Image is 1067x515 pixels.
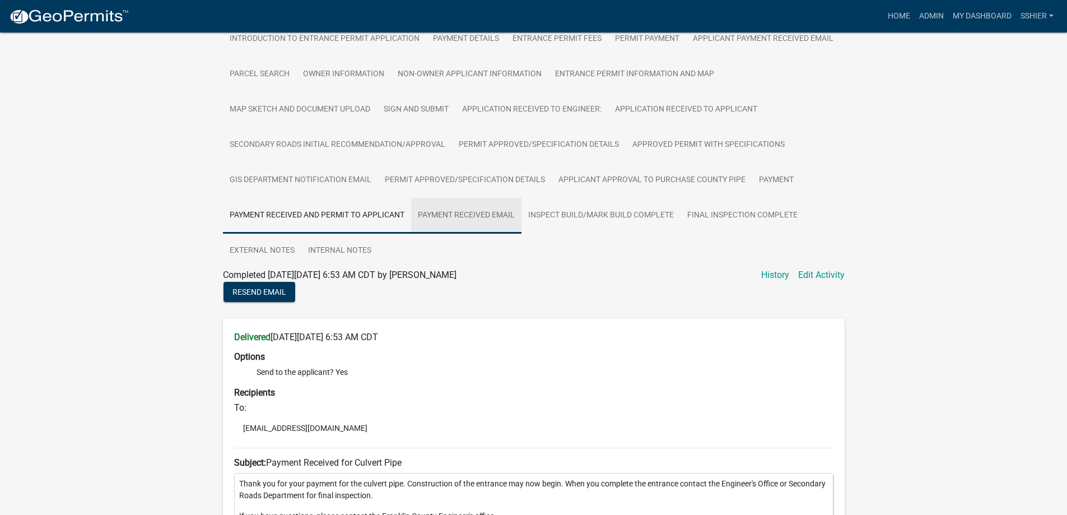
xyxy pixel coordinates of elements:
a: Applicant Payment Received Email [686,21,840,57]
a: Application Received to Applicant [608,92,764,128]
strong: Recipients [234,387,275,398]
a: Payment Received and Permit to Applicant [223,198,411,234]
a: External Notes [223,233,301,269]
a: Admin [915,6,948,27]
h6: To: [234,402,833,413]
a: Permit Approved/Specification Details [378,163,552,198]
a: Internal Notes [301,233,378,269]
button: Resend Email [223,282,295,302]
span: Completed [DATE][DATE] 6:53 AM CDT by [PERSON_NAME] [223,270,456,280]
a: Payment [752,163,800,198]
a: Parcel search [223,57,296,92]
a: Inspect Build/Mark Build Complete [521,198,681,234]
a: Approved Permit with Specifications [626,127,791,163]
a: Final Inspection Complete [681,198,804,234]
a: Payment Received Email [411,198,521,234]
a: Entrance Permit Fees [506,21,608,57]
a: Sign and Submit [377,92,455,128]
a: sshier [1016,6,1058,27]
a: My Dashboard [948,6,1016,27]
a: Non-Owner Applicant Information [391,57,548,92]
h6: Payment Received for Culvert Pipe [234,457,833,468]
li: Send to the applicant? Yes [257,366,833,378]
a: Permit Approved/Specification Details [452,127,626,163]
p: Thank you for your payment for the culvert pipe. Construction of the entrance may now begin. When... [239,478,828,502]
a: Introduction to Entrance Permit Application [223,21,426,57]
strong: Subject: [234,457,266,468]
a: Map Sketch and Document Upload [223,92,377,128]
span: Resend Email [232,287,286,296]
h6: [DATE][DATE] 6:53 AM CDT [234,332,833,342]
a: Permit Payment [608,21,686,57]
strong: Options [234,351,265,362]
a: Applicant Approval to Purchase County Pipe [552,163,752,198]
strong: Delivered [234,332,271,342]
a: Edit Activity [798,268,845,282]
a: Secondary Roads Initial Recommendation/Approval [223,127,452,163]
a: GIS Department Notification Email [223,163,378,198]
a: Entrance Permit Information and Map [548,57,721,92]
a: Owner Information [296,57,391,92]
a: Payment Details [426,21,506,57]
a: Home [883,6,915,27]
a: Application Received to Engineer: [455,92,608,128]
a: History [761,268,789,282]
li: [EMAIL_ADDRESS][DOMAIN_NAME] [234,420,833,437]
